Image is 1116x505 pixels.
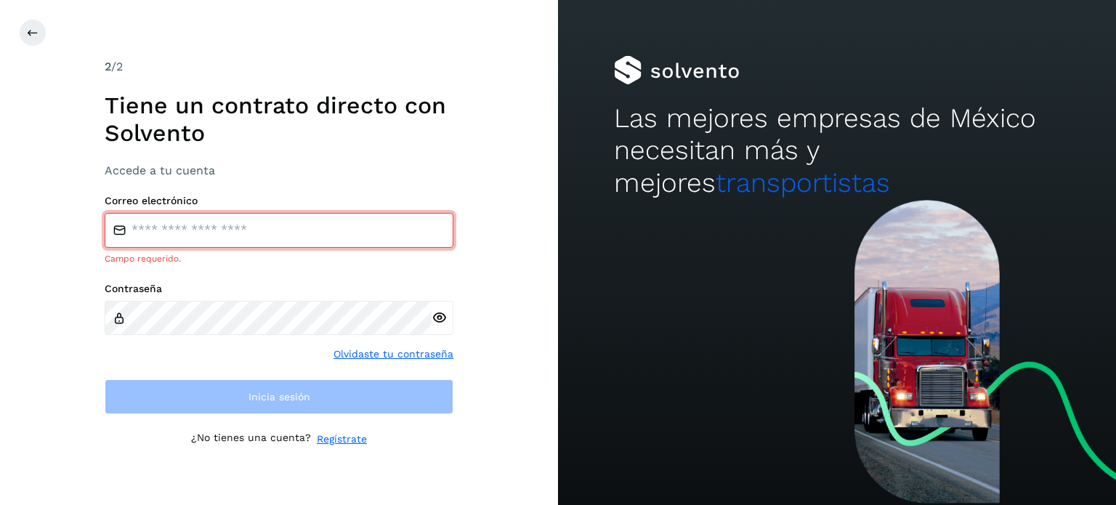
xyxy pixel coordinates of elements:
h3: Accede a tu cuenta [105,163,453,177]
h2: Las mejores empresas de México necesitan más y mejores [614,102,1060,199]
span: Inicia sesión [248,392,310,402]
span: 2 [105,60,111,73]
div: /2 [105,58,453,76]
div: Campo requerido. [105,252,453,265]
button: Inicia sesión [105,379,453,414]
label: Correo electrónico [105,195,453,207]
a: Olvidaste tu contraseña [333,347,453,362]
span: transportistas [716,167,890,198]
a: Regístrate [317,432,367,447]
p: ¿No tienes una cuenta? [191,432,311,447]
h1: Tiene un contrato directo con Solvento [105,92,453,148]
label: Contraseña [105,283,453,295]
